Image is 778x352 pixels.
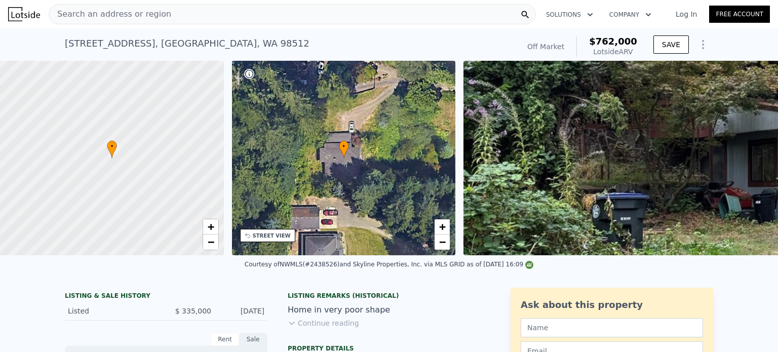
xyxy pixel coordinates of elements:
[435,219,450,234] a: Zoom in
[211,333,239,346] div: Rent
[207,220,214,233] span: +
[339,140,349,158] div: •
[219,306,264,316] div: [DATE]
[288,292,490,300] div: Listing Remarks (Historical)
[288,318,359,328] button: Continue reading
[693,34,713,55] button: Show Options
[253,232,291,240] div: STREET VIEW
[435,234,450,250] a: Zoom out
[107,142,117,151] span: •
[538,6,601,24] button: Solutions
[288,304,490,316] div: Home in very poor shape
[709,6,770,23] a: Free Account
[49,8,171,20] span: Search an address or region
[653,35,689,54] button: SAVE
[203,219,218,234] a: Zoom in
[589,36,637,47] span: $762,000
[601,6,659,24] button: Company
[525,261,533,269] img: NWMLS Logo
[589,47,637,57] div: Lotside ARV
[664,9,709,19] a: Log In
[245,261,533,268] div: Courtesy of NWMLS (#2438526) and Skyline Properties, Inc. via MLS GRID as of [DATE] 16:09
[107,140,117,158] div: •
[521,318,703,337] input: Name
[203,234,218,250] a: Zoom out
[239,333,267,346] div: Sale
[527,42,564,52] div: Off Market
[175,307,211,315] span: $ 335,000
[65,36,309,51] div: [STREET_ADDRESS] , [GEOGRAPHIC_DATA] , WA 98512
[8,7,40,21] img: Lotside
[68,306,158,316] div: Listed
[207,236,214,248] span: −
[439,220,446,233] span: +
[339,142,349,151] span: •
[521,298,703,312] div: Ask about this property
[439,236,446,248] span: −
[65,292,267,302] div: LISTING & SALE HISTORY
